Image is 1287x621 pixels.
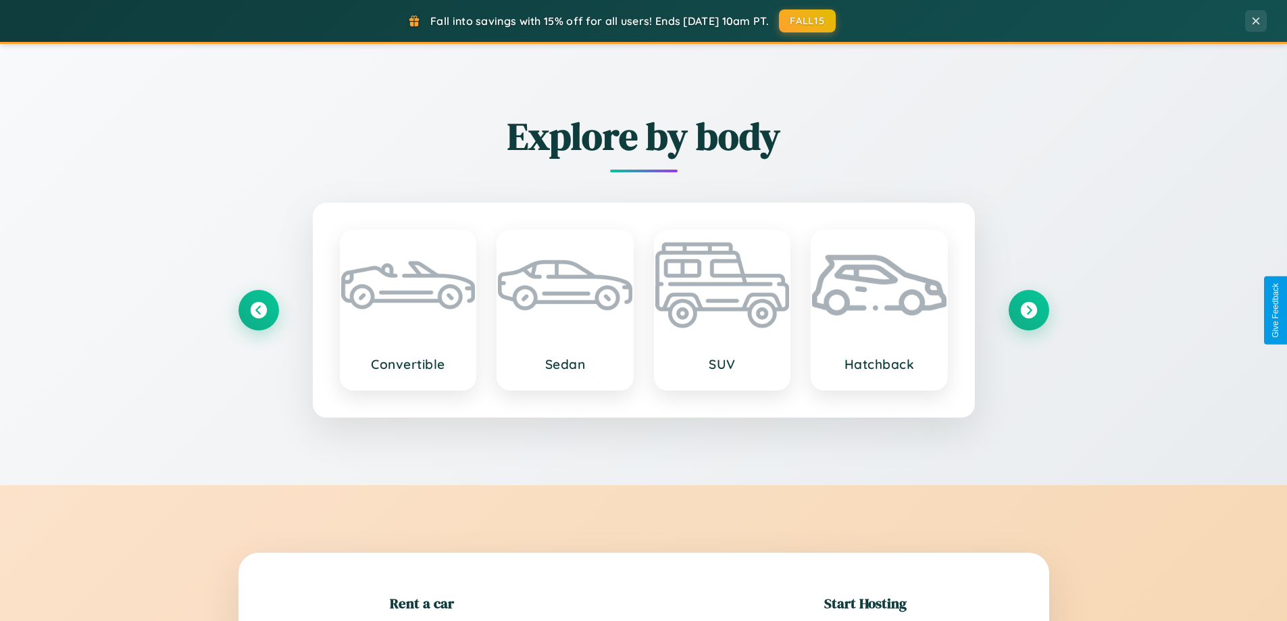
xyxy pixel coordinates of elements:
[355,356,462,372] h3: Convertible
[511,356,619,372] h3: Sedan
[826,356,933,372] h3: Hatchback
[390,593,454,613] h2: Rent a car
[430,14,769,28] span: Fall into savings with 15% off for all users! Ends [DATE] 10am PT.
[779,9,836,32] button: FALL15
[1271,283,1280,338] div: Give Feedback
[824,593,907,613] h2: Start Hosting
[238,110,1049,162] h2: Explore by body
[669,356,776,372] h3: SUV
